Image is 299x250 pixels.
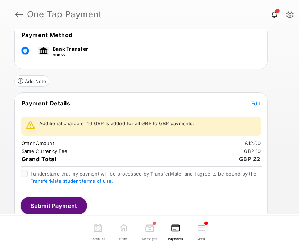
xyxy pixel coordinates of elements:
p: GBP 22 [53,53,88,58]
a: Community [85,217,111,247]
span: Grand Total [22,155,56,163]
img: bank.png [38,47,49,55]
button: Add Note [14,75,49,87]
button: Submit Payment [21,197,87,214]
button: Menu [189,217,214,247]
p: Additional charge of 10 GBP is added for all GBP to GBP payments. [39,120,194,127]
a: TransferMate student terms of use. [31,178,113,184]
a: Home [111,217,137,247]
td: Same Currency Fee [21,148,68,154]
span: Community [91,233,105,241]
span: Messages & Alerts [142,233,157,241]
a: Payments [163,217,189,247]
td: Other Amount [21,140,54,146]
a: Messages & Alerts [137,217,163,247]
span: Home [119,233,128,241]
span: GBP 22 [239,155,261,163]
span: Menu [198,233,205,241]
span: Payment Details [22,100,71,107]
span: Edit [251,100,261,106]
p: Bank Transfer [53,45,88,53]
span: Payment Method [22,31,73,38]
td: £12.00 [245,140,261,146]
span: I understand that my payment will be processed by TransferMate, and I agree to be bound by the [31,171,257,184]
strong: One Tap Payment [27,10,287,19]
button: Edit [251,100,261,107]
td: GBP 10 [244,148,261,154]
span: Payments [168,233,183,241]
